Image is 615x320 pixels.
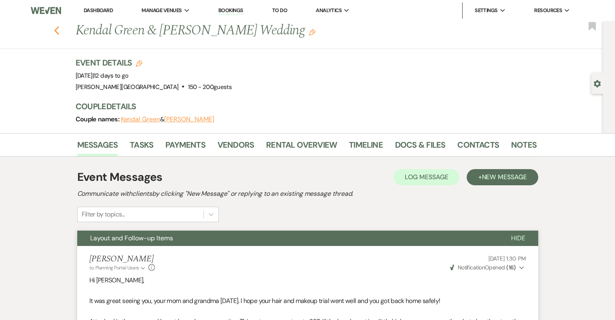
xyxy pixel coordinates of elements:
[89,264,147,271] button: to: Planning Portal Users
[76,83,179,91] span: [PERSON_NAME][GEOGRAPHIC_DATA]
[84,7,113,14] a: Dashboard
[130,138,153,156] a: Tasks
[77,169,163,186] h1: Event Messages
[511,138,537,156] a: Notes
[142,6,182,15] span: Manage Venues
[498,231,538,246] button: Hide
[395,138,445,156] a: Docs & Files
[450,264,516,271] span: Opened
[449,263,526,272] button: NotificationOpened (16)
[77,231,498,246] button: Layout and Follow-up Items
[534,6,562,15] span: Resources
[77,189,538,199] h2: Communicate with clients by clicking "New Message" or replying to an existing message thread.
[76,115,121,123] span: Couple names:
[349,138,383,156] a: Timeline
[76,21,438,40] h1: Kendal Green & [PERSON_NAME] Wedding
[188,83,232,91] span: 150 - 200 guests
[482,173,526,181] span: New Message
[89,254,155,264] h5: [PERSON_NAME]
[393,169,459,185] button: Log Message
[76,57,232,68] h3: Event Details
[488,255,526,262] span: [DATE] 1:30 PM
[89,275,526,286] p: Hi [PERSON_NAME],
[594,79,601,87] button: Open lead details
[121,115,214,123] span: &
[506,264,516,271] strong: ( 16 )
[89,265,139,271] span: to: Planning Portal Users
[164,116,214,123] button: [PERSON_NAME]
[93,72,129,80] span: |
[90,234,173,242] span: Layout and Follow-up Items
[218,7,243,15] a: Bookings
[82,210,125,219] div: Filter by topics...
[94,72,129,80] span: 12 days to go
[31,2,61,19] img: Weven Logo
[266,138,337,156] a: Rental Overview
[511,234,525,242] span: Hide
[89,296,526,306] p: It was great seeing you, your mom and grandma [DATE]. I hope your hair and makeup trial went well...
[76,72,129,80] span: [DATE]
[165,138,205,156] a: Payments
[76,101,528,112] h3: Couple Details
[272,7,287,14] a: To Do
[457,138,499,156] a: Contacts
[218,138,254,156] a: Vendors
[405,173,448,181] span: Log Message
[121,116,160,123] button: Kendal Green
[467,169,538,185] button: +New Message
[309,28,315,36] button: Edit
[316,6,342,15] span: Analytics
[458,264,485,271] span: Notification
[475,6,498,15] span: Settings
[77,138,118,156] a: Messages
